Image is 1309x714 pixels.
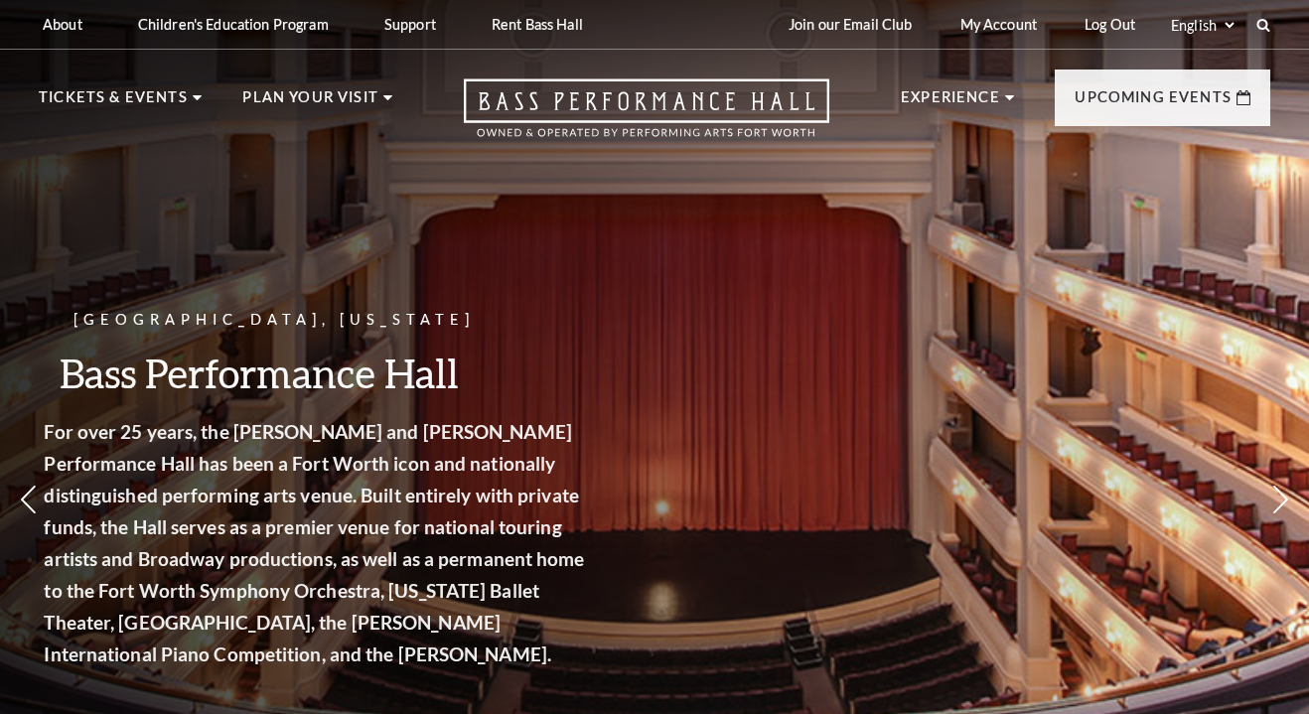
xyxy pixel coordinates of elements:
p: Support [384,16,436,33]
strong: For over 25 years, the [PERSON_NAME] and [PERSON_NAME] Performance Hall has been a Fort Worth ico... [79,420,620,665]
p: Experience [901,85,1000,121]
p: Tickets & Events [39,85,188,121]
p: Plan Your Visit [242,85,378,121]
p: Children's Education Program [138,16,329,33]
p: [GEOGRAPHIC_DATA], [US_STATE] [79,308,626,333]
p: Rent Bass Hall [492,16,583,33]
h3: Bass Performance Hall [79,348,626,398]
p: About [43,16,82,33]
p: Upcoming Events [1075,85,1232,121]
select: Select: [1167,16,1237,35]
